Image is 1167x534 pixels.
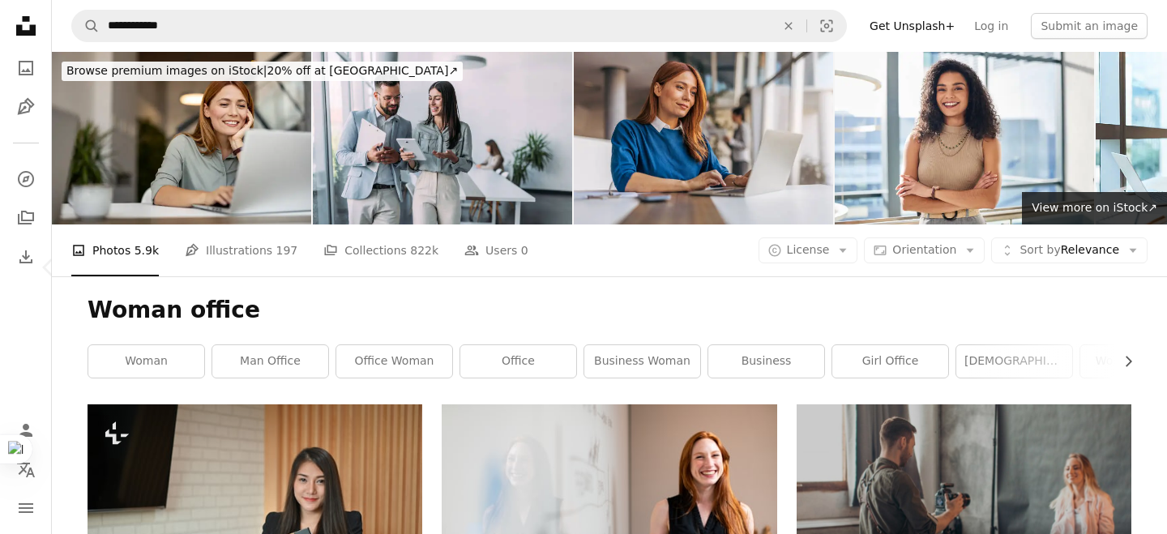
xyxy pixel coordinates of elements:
[185,224,297,276] a: Illustrations 197
[574,52,833,224] img: A successful businesswoman is using a laptop and working in the office
[807,11,846,41] button: Visual search
[771,11,806,41] button: Clear
[956,345,1072,378] a: [DEMOGRAPHIC_DATA]
[1020,242,1119,258] span: Relevance
[66,64,458,77] span: 20% off at [GEOGRAPHIC_DATA] ↗
[1032,201,1157,214] span: View more on iStock ↗
[892,243,956,256] span: Orientation
[10,91,42,123] a: Illustrations
[52,52,311,224] img: Smiling Woman Working Remotely on Laptop in Modern Workspace
[835,52,1094,224] img: Woman, portrait and happy in office with arms crossed, fashion mogul and pride with entrepreneur....
[336,345,452,378] a: office woman
[464,224,528,276] a: Users 0
[323,224,438,276] a: Collections 822k
[864,237,985,263] button: Orientation
[991,237,1148,263] button: Sort byRelevance
[442,509,776,523] a: woman in blue tank top standing beside white wall
[1070,190,1167,345] a: Next
[521,241,528,259] span: 0
[10,52,42,84] a: Photos
[1022,192,1167,224] a: View more on iStock↗
[787,243,830,256] span: License
[10,492,42,524] button: Menu
[10,163,42,195] a: Explore
[66,64,267,77] span: Browse premium images on iStock |
[212,345,328,378] a: man office
[1114,345,1131,378] button: scroll list to the right
[584,345,700,378] a: business woman
[10,414,42,446] a: Log in / Sign up
[276,241,298,259] span: 197
[72,11,100,41] button: Search Unsplash
[10,453,42,485] button: Language
[860,13,964,39] a: Get Unsplash+
[71,10,847,42] form: Find visuals sitewide
[410,241,438,259] span: 822k
[460,345,576,378] a: office
[313,52,572,224] img: Making decision on the move.
[1020,243,1060,256] span: Sort by
[964,13,1018,39] a: Log in
[88,296,1131,325] h1: Woman office
[52,52,472,91] a: Browse premium images on iStock|20% off at [GEOGRAPHIC_DATA]↗
[1031,13,1148,39] button: Submit an image
[708,345,824,378] a: business
[759,237,858,263] button: License
[88,345,204,378] a: woman
[88,508,422,523] a: Secretary women working in business office.
[832,345,948,378] a: girl office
